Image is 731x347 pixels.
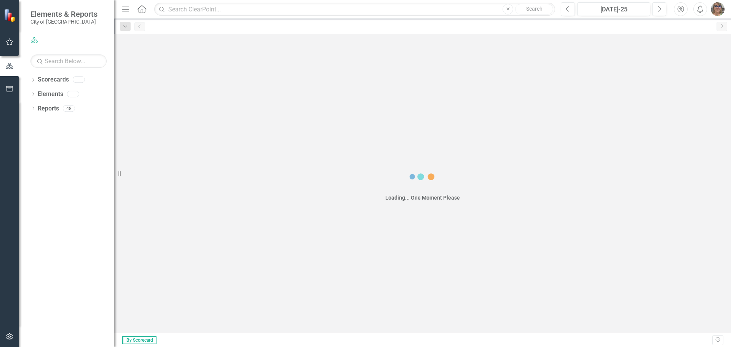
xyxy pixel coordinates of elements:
[515,4,553,14] button: Search
[580,5,648,14] div: [DATE]-25
[30,19,97,25] small: City of [GEOGRAPHIC_DATA]
[38,75,69,84] a: Scorecards
[30,54,107,68] input: Search Below...
[4,8,18,22] img: ClearPoint Strategy
[38,90,63,99] a: Elements
[30,10,97,19] span: Elements & Reports
[385,194,460,201] div: Loading... One Moment Please
[63,105,75,112] div: 48
[577,2,650,16] button: [DATE]-25
[38,104,59,113] a: Reports
[122,336,156,344] span: By Scorecard
[526,6,543,12] span: Search
[711,2,725,16] img: Rosaline Wood
[154,3,555,16] input: Search ClearPoint...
